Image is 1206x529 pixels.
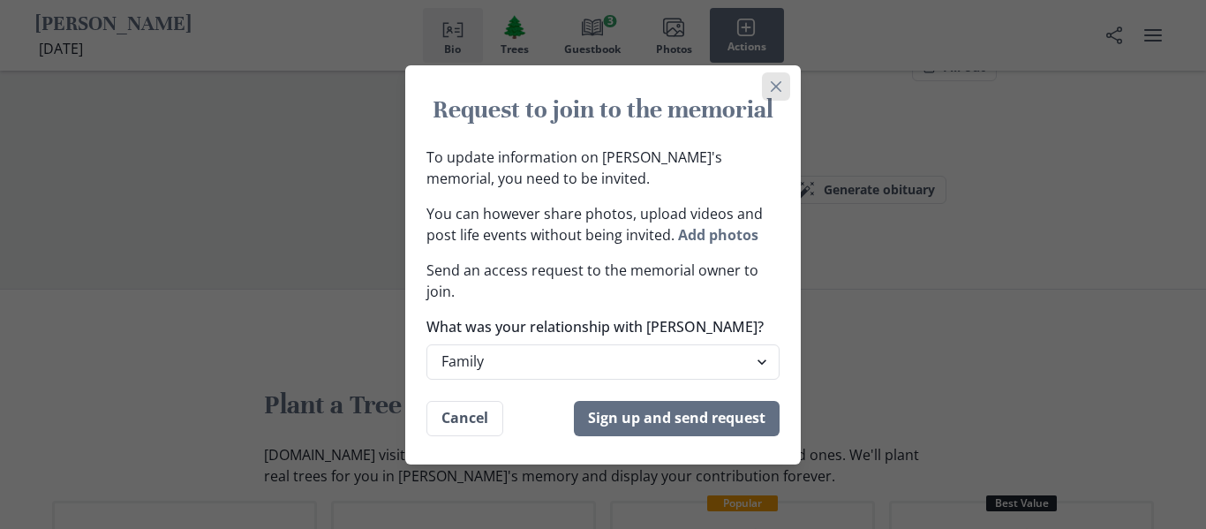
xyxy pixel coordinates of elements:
p: You can however share photos, upload videos and post life events without being invited. [426,203,780,246]
p: Send an access request to the memorial owner to join. [426,260,780,302]
p: To update information on [PERSON_NAME]'s memorial, you need to be invited. [426,147,780,189]
button: Add photos [678,225,758,245]
button: Cancel [426,401,503,436]
button: Sign up and send request [574,401,780,436]
button: Close [762,72,790,101]
label: What was your relationship with [PERSON_NAME]? [426,316,769,337]
h1: Request to join to the memorial [426,94,780,125]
